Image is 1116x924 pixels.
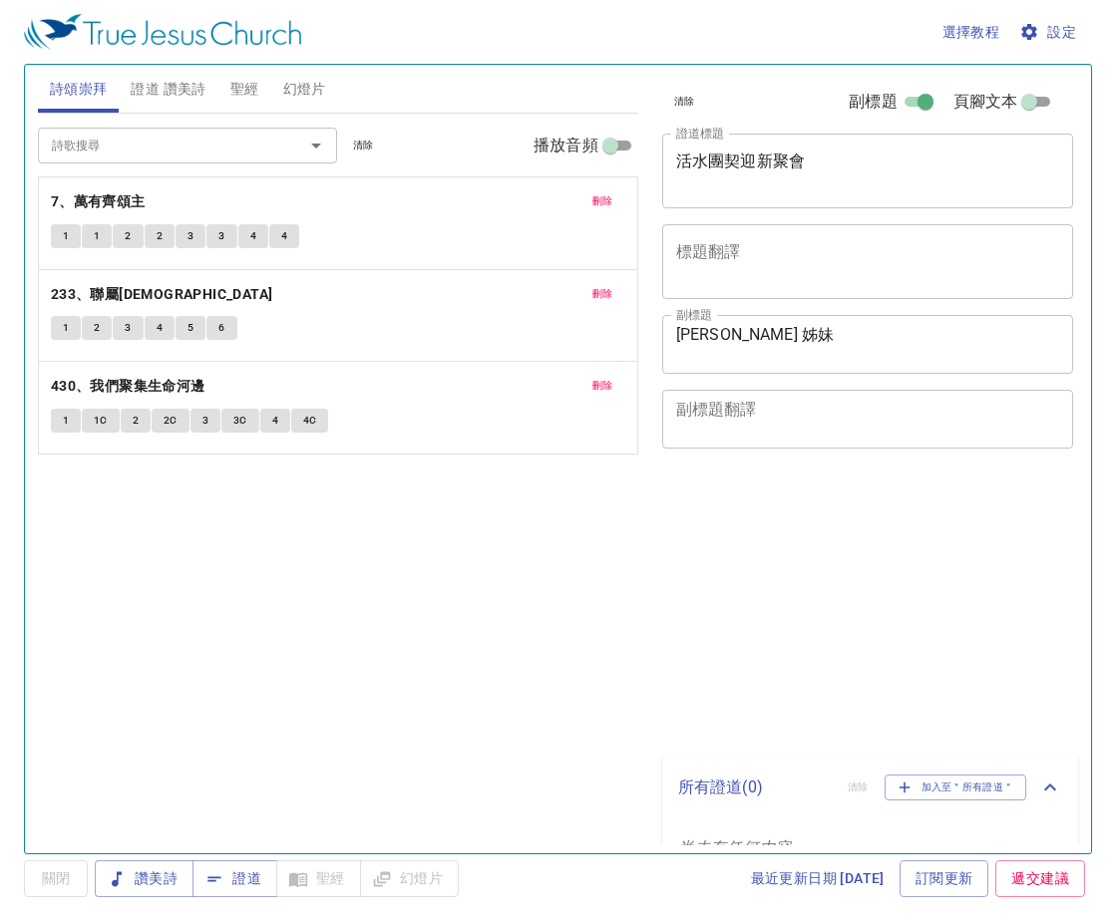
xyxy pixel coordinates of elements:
[283,77,326,102] span: 幻燈片
[592,377,613,395] span: 刪除
[743,860,893,897] a: 最近更新日期 [DATE]
[953,90,1018,114] span: 頁腳文本
[995,860,1085,897] a: 遞交建議
[164,412,178,430] span: 2C
[592,285,613,303] span: 刪除
[230,77,259,102] span: 聖經
[534,134,598,157] span: 播放音頻
[125,227,131,245] span: 2
[51,224,81,248] button: 1
[152,409,189,433] button: 2C
[121,409,151,433] button: 2
[192,860,277,897] button: 證道
[238,224,268,248] button: 4
[190,409,220,433] button: 3
[51,374,208,399] button: 430、我們聚集生命河邊
[113,224,143,248] button: 2
[898,778,1014,796] span: 加入至＂所有證道＂
[63,319,69,337] span: 1
[206,224,236,248] button: 3
[111,866,178,891] span: 讚美詩
[218,227,224,245] span: 3
[676,325,1060,363] textarea: [PERSON_NAME] 姊妹
[934,14,1008,51] button: 選擇教程
[51,316,81,340] button: 1
[145,224,175,248] button: 2
[269,224,299,248] button: 4
[94,227,100,245] span: 1
[303,412,317,430] span: 4C
[885,774,1027,800] button: 加入至＂所有證道＂
[678,775,832,799] p: 所有證道 ( 0 )
[206,316,236,340] button: 6
[51,189,146,214] b: 7、萬有齊頌主
[82,224,112,248] button: 1
[281,227,287,245] span: 4
[145,316,175,340] button: 4
[51,282,273,307] b: 233、聯屬[DEMOGRAPHIC_DATA]
[1023,20,1076,45] span: 設定
[125,319,131,337] span: 3
[676,152,1060,189] textarea: 活水團契迎新聚會
[654,469,993,747] iframe: from-child
[63,227,69,245] span: 1
[291,409,329,433] button: 4C
[50,77,108,102] span: 詩頌崇拜
[849,90,897,114] span: 副標題
[176,224,205,248] button: 3
[202,412,208,430] span: 3
[157,227,163,245] span: 2
[187,227,193,245] span: 3
[580,282,625,306] button: 刪除
[82,316,112,340] button: 2
[302,132,330,159] button: Open
[113,316,143,340] button: 3
[51,374,205,399] b: 430、我們聚集生命河邊
[24,14,301,50] img: True Jesus Church
[218,319,224,337] span: 6
[1011,866,1069,891] span: 遞交建議
[63,412,69,430] span: 1
[341,134,386,157] button: 清除
[233,412,247,430] span: 3C
[94,412,108,430] span: 1C
[82,409,120,433] button: 1C
[221,409,259,433] button: 3C
[678,838,791,857] i: 尚未存任何内容
[580,374,625,398] button: 刪除
[176,316,205,340] button: 5
[157,319,163,337] span: 4
[260,409,290,433] button: 4
[942,20,1000,45] span: 選擇教程
[580,189,625,213] button: 刪除
[900,860,989,897] a: 訂閱更新
[916,866,973,891] span: 訂閱更新
[272,412,278,430] span: 4
[133,412,139,430] span: 2
[1015,14,1084,51] button: 設定
[51,282,276,307] button: 233、聯屬[DEMOGRAPHIC_DATA]
[751,866,885,891] span: 最近更新日期 [DATE]
[94,319,100,337] span: 2
[208,866,261,891] span: 證道
[131,77,205,102] span: 證道 讚美詩
[95,860,193,897] button: 讚美詩
[353,137,374,154] span: 清除
[51,409,81,433] button: 1
[662,755,1078,820] div: 所有證道(0)清除加入至＂所有證道＂
[662,90,707,114] button: 清除
[674,93,695,111] span: 清除
[592,192,613,210] span: 刪除
[187,319,193,337] span: 5
[250,227,256,245] span: 4
[51,189,149,214] button: 7、萬有齊頌主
